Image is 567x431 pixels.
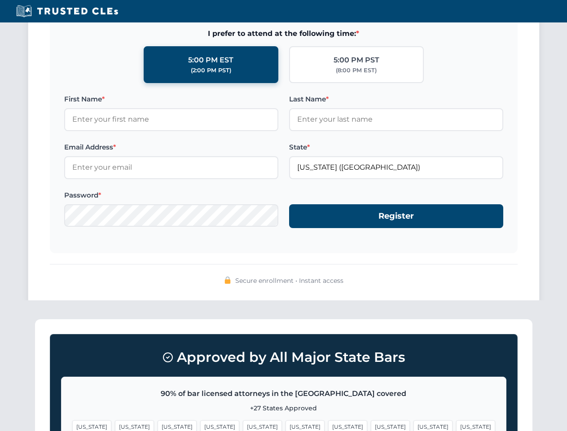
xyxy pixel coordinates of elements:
[334,54,379,66] div: 5:00 PM PST
[64,142,278,153] label: Email Address
[64,94,278,105] label: First Name
[235,276,343,286] span: Secure enrollment • Instant access
[64,156,278,179] input: Enter your email
[336,66,377,75] div: (8:00 PM EST)
[289,156,503,179] input: Florida (FL)
[224,277,231,284] img: 🔒
[72,388,495,400] p: 90% of bar licensed attorneys in the [GEOGRAPHIC_DATA] covered
[64,28,503,40] span: I prefer to attend at the following time:
[61,345,506,369] h3: Approved by All Major State Bars
[188,54,233,66] div: 5:00 PM EST
[191,66,231,75] div: (2:00 PM PST)
[72,403,495,413] p: +27 States Approved
[13,4,121,18] img: Trusted CLEs
[64,190,278,201] label: Password
[64,108,278,131] input: Enter your first name
[289,94,503,105] label: Last Name
[289,142,503,153] label: State
[289,204,503,228] button: Register
[289,108,503,131] input: Enter your last name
